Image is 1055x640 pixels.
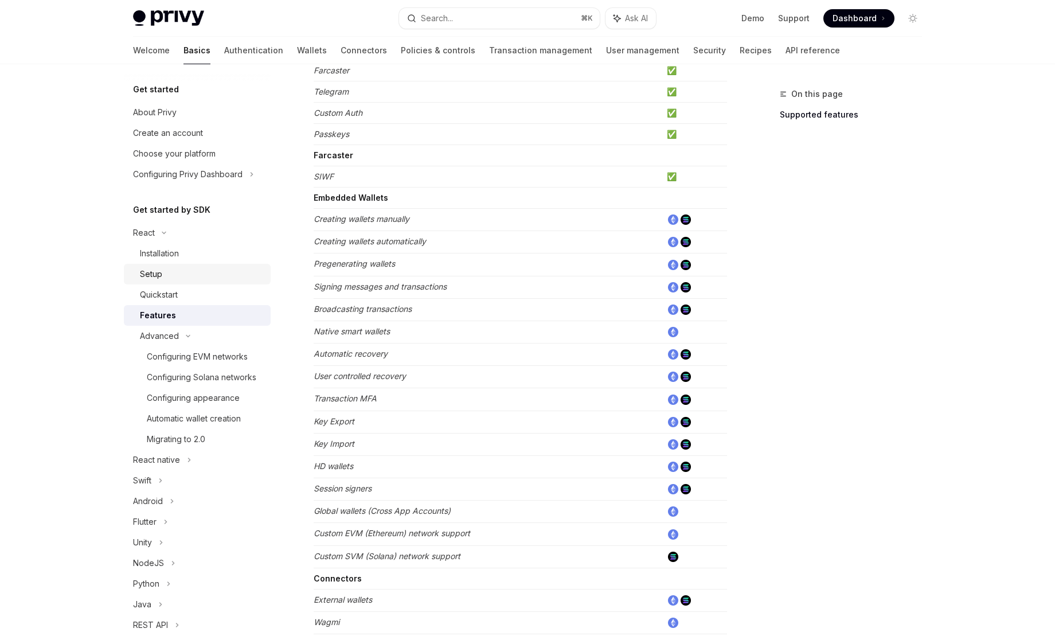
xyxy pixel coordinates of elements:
[681,214,691,225] img: solana.png
[133,126,203,140] div: Create an account
[147,350,248,364] div: Configuring EVM networks
[314,506,451,516] em: Global wallets (Cross App Accounts)
[605,8,656,29] button: Ask AI
[681,417,691,427] img: solana.png
[662,103,727,124] td: ✅
[668,439,678,450] img: ethereum.png
[489,37,592,64] a: Transaction management
[681,595,691,606] img: solana.png
[314,393,377,403] em: Transaction MFA
[581,14,593,23] span: ⌘ K
[314,304,412,314] em: Broadcasting transactions
[662,124,727,145] td: ✅
[668,506,678,517] img: ethereum.png
[421,11,453,25] div: Search...
[833,13,877,24] span: Dashboard
[314,416,354,426] em: Key Export
[124,305,271,326] a: Features
[147,391,240,405] div: Configuring appearance
[124,264,271,284] a: Setup
[668,282,678,292] img: ethereum.png
[133,618,168,632] div: REST API
[681,439,691,450] img: solana.png
[341,37,387,64] a: Connectors
[133,167,243,181] div: Configuring Privy Dashboard
[681,237,691,247] img: solana.png
[681,282,691,292] img: solana.png
[124,346,271,367] a: Configuring EVM networks
[133,106,177,119] div: About Privy
[668,484,678,494] img: ethereum.png
[124,388,271,408] a: Configuring appearance
[314,483,372,493] em: Session signers
[183,37,210,64] a: Basics
[681,305,691,315] img: solana.png
[314,108,362,118] em: Custom Auth
[668,260,678,270] img: ethereum.png
[668,595,678,606] img: ethereum.png
[662,81,727,103] td: ✅
[904,9,922,28] button: Toggle dark mode
[314,551,460,561] em: Custom SVM (Solana) network support
[668,349,678,360] img: ethereum.png
[140,309,176,322] div: Features
[681,372,691,382] img: solana.png
[662,166,727,188] td: ✅
[140,247,179,260] div: Installation
[786,37,840,64] a: API reference
[147,370,256,384] div: Configuring Solana networks
[133,577,159,591] div: Python
[791,87,843,101] span: On this page
[606,37,679,64] a: User management
[314,439,354,448] em: Key Import
[740,37,772,64] a: Recipes
[668,395,678,405] img: ethereum.png
[314,214,409,224] em: Creating wallets manually
[133,226,155,240] div: React
[681,349,691,360] img: solana.png
[314,349,388,358] em: Automatic recovery
[133,147,216,161] div: Choose your platform
[224,37,283,64] a: Authentication
[668,327,678,337] img: ethereum.png
[625,13,648,24] span: Ask AI
[681,260,691,270] img: solana.png
[140,267,162,281] div: Setup
[314,371,406,381] em: User controlled recovery
[314,595,372,604] em: External wallets
[133,474,151,487] div: Swift
[124,243,271,264] a: Installation
[668,214,678,225] img: ethereum.png
[668,305,678,315] img: ethereum.png
[124,367,271,388] a: Configuring Solana networks
[668,237,678,247] img: ethereum.png
[314,259,395,268] em: Pregenerating wallets
[399,8,600,29] button: Search...⌘K
[133,83,179,96] h5: Get started
[314,282,447,291] em: Signing messages and transactions
[681,484,691,494] img: solana.png
[681,395,691,405] img: solana.png
[314,528,470,538] em: Custom EVM (Ethereum) network support
[662,60,727,81] td: ✅
[314,87,349,96] em: Telegram
[297,37,327,64] a: Wallets
[133,598,151,611] div: Java
[140,329,179,343] div: Advanced
[133,203,210,217] h5: Get started by SDK
[401,37,475,64] a: Policies & controls
[124,143,271,164] a: Choose your platform
[124,408,271,429] a: Automatic wallet creation
[133,536,152,549] div: Unity
[147,412,241,426] div: Automatic wallet creation
[668,618,678,628] img: ethereum.png
[314,573,362,583] strong: Connectors
[314,65,349,75] em: Farcaster
[133,556,164,570] div: NodeJS
[124,284,271,305] a: Quickstart
[681,462,691,472] img: solana.png
[668,417,678,427] img: ethereum.png
[133,10,204,26] img: light logo
[133,494,163,508] div: Android
[314,236,426,246] em: Creating wallets automatically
